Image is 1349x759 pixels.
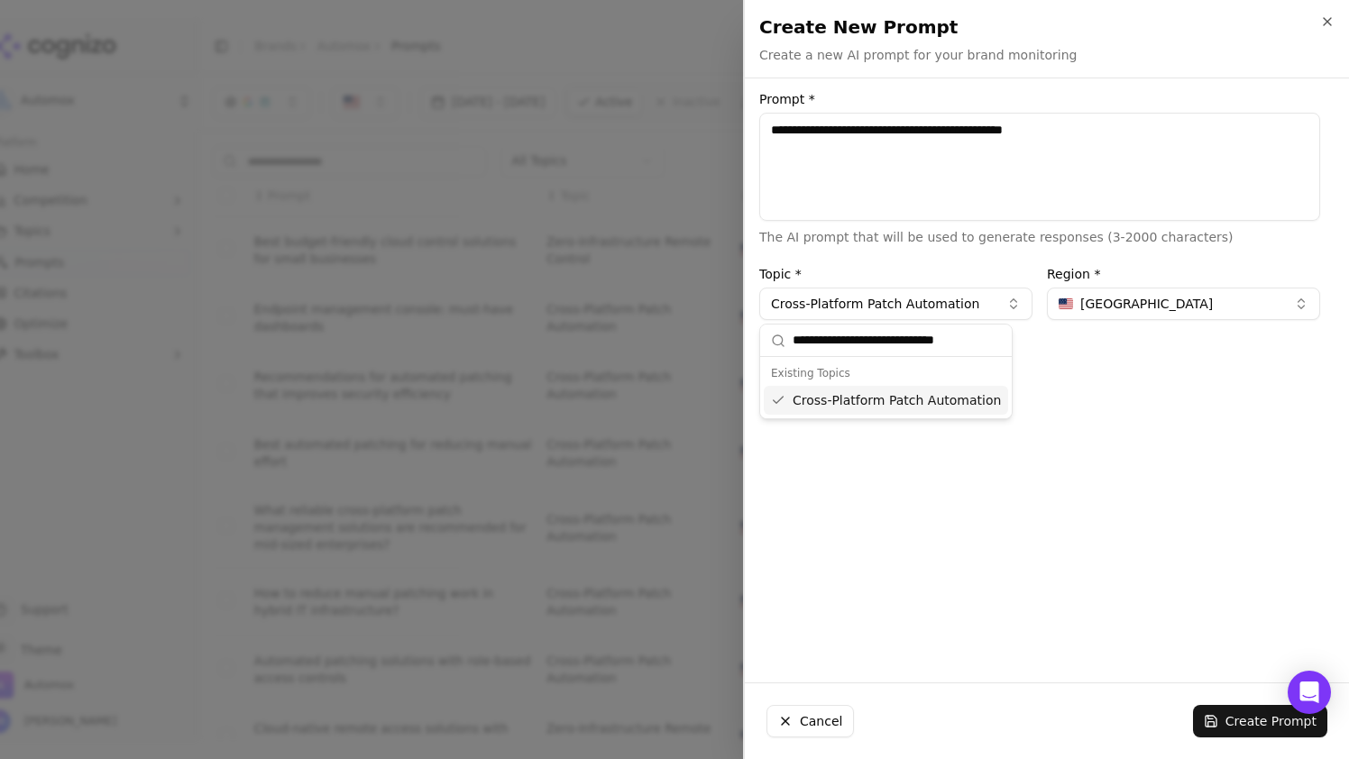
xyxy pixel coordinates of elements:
label: Topic * [759,268,1032,280]
p: Create a new AI prompt for your brand monitoring [759,46,1077,64]
div: Cross-Platform Patch Automation [764,386,1008,415]
label: Prompt * [759,93,1320,105]
img: United States [1059,298,1073,309]
button: Create Prompt [1193,705,1327,737]
span: [GEOGRAPHIC_DATA] [1080,295,1213,313]
button: Cancel [766,705,854,737]
div: Existing Topics [764,361,1008,386]
p: The AI prompt that will be used to generate responses (3-2000 characters) [759,228,1320,246]
label: Region * [1047,268,1320,280]
h2: Create New Prompt [759,14,1335,40]
button: Cross-Platform Patch Automation [759,288,1032,320]
div: Suggestions [760,357,1012,418]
